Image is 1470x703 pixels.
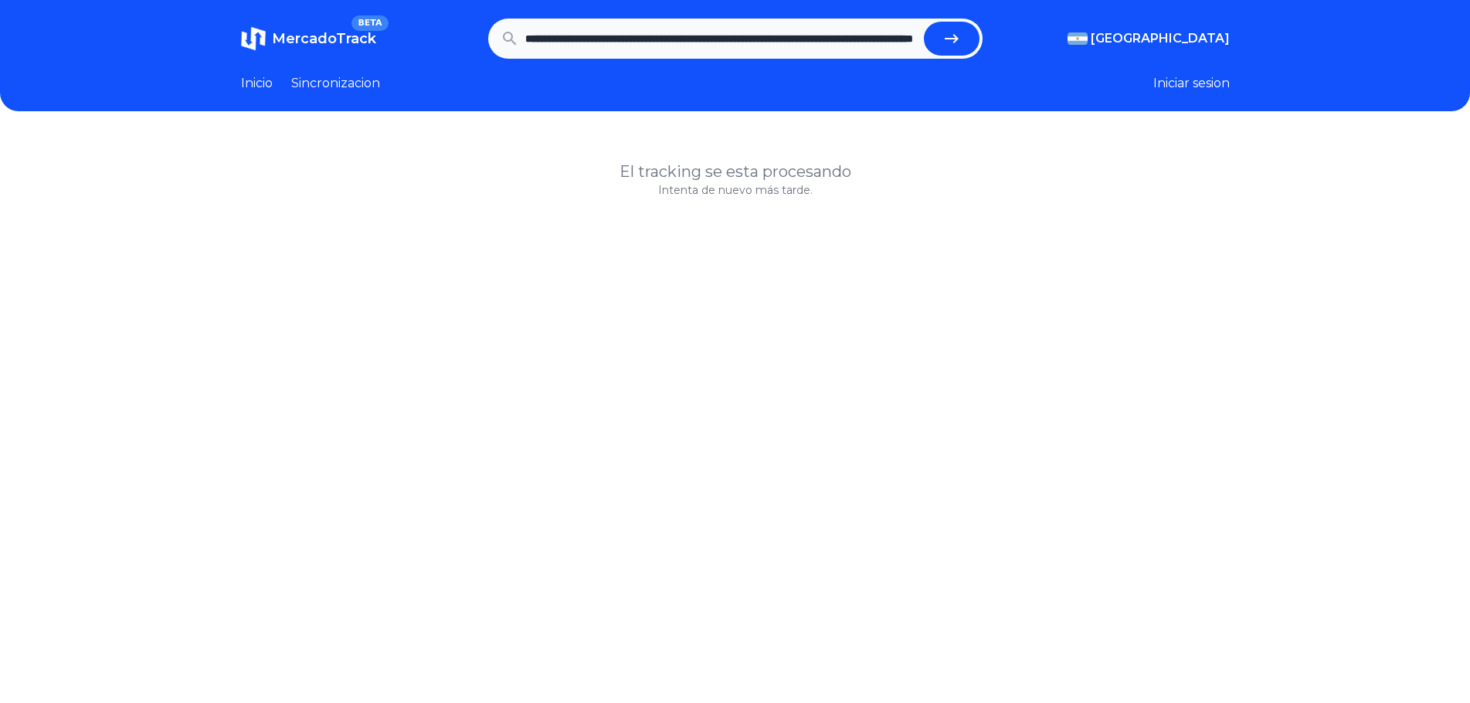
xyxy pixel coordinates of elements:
[241,161,1230,182] h1: El tracking se esta procesando
[291,74,380,93] a: Sincronizacion
[272,30,376,47] span: MercadoTrack
[351,15,388,31] span: BETA
[1068,32,1088,45] img: Argentina
[241,182,1230,198] p: Intenta de nuevo más tarde.
[1068,29,1230,48] button: [GEOGRAPHIC_DATA]
[1091,29,1230,48] span: [GEOGRAPHIC_DATA]
[241,74,273,93] a: Inicio
[1153,74,1230,93] button: Iniciar sesion
[241,26,376,51] a: MercadoTrackBETA
[241,26,266,51] img: MercadoTrack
